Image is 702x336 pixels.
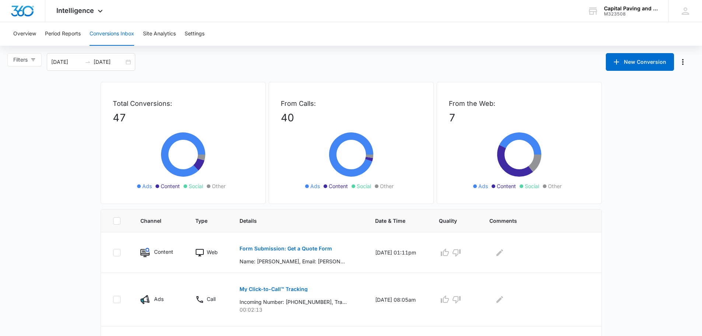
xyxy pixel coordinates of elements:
p: From Calls: [281,98,422,108]
span: Quality [439,217,461,225]
p: Call [207,295,216,303]
p: Name: [PERSON_NAME], Email: [PERSON_NAME][EMAIL_ADDRESS][DOMAIN_NAME], Phone: [PHONE_NUMBER], How... [240,257,347,265]
span: to [85,59,91,65]
button: Filters [7,53,42,66]
button: Settings [185,22,205,46]
span: Channel [140,217,167,225]
span: Comments [489,217,579,225]
p: My Click-to-Call™ Tracking [240,287,308,292]
button: Manage Numbers [677,56,689,68]
span: Other [212,182,226,190]
p: Total Conversions: [113,98,254,108]
p: Web [207,248,218,256]
div: account id [604,11,658,17]
span: Ads [310,182,320,190]
p: Incoming Number: [PHONE_NUMBER], Tracking Number: [PHONE_NUMBER], Ring To: [PHONE_NUMBER], Caller... [240,298,347,306]
span: Content [329,182,348,190]
span: Filters [13,56,28,64]
input: End date [94,58,124,66]
button: Conversions Inbox [90,22,134,46]
button: Edit Comments [494,247,506,259]
p: 7 [449,110,590,125]
span: Other [380,182,394,190]
span: Other [548,182,562,190]
button: Site Analytics [143,22,176,46]
span: Content [161,182,180,190]
td: [DATE] 01:11pm [366,232,430,273]
input: Start date [51,58,82,66]
button: New Conversion [606,53,674,71]
span: swap-right [85,59,91,65]
p: 47 [113,110,254,125]
span: Intelligence [56,7,94,14]
p: From the Web: [449,98,590,108]
p: Form Submission: Get a Quote Form [240,246,332,251]
button: Edit Comments [494,294,506,305]
span: Type [195,217,211,225]
p: Ads [154,295,164,303]
span: Social [525,182,539,190]
span: Details [240,217,347,225]
span: Date & Time [375,217,411,225]
button: Form Submission: Get a Quote Form [240,240,332,257]
p: Content [154,248,173,256]
button: My Click-to-Call™ Tracking [240,280,308,298]
span: Social [357,182,371,190]
span: Ads [478,182,488,190]
span: Content [497,182,516,190]
span: Social [189,182,203,190]
span: Ads [142,182,152,190]
td: [DATE] 08:05am [366,273,430,326]
button: Period Reports [45,22,81,46]
button: Overview [13,22,36,46]
div: account name [604,6,658,11]
p: 00:02:13 [240,306,358,314]
p: 40 [281,110,422,125]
